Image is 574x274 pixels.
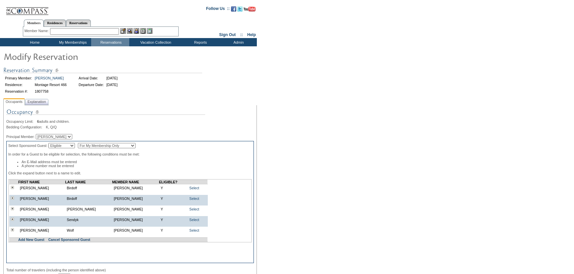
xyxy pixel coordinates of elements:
[11,207,14,210] img: plus.gif
[159,184,186,192] td: Y
[66,20,91,26] a: Reservations
[18,216,65,223] td: [PERSON_NAME]
[53,38,91,46] td: My Memberships
[65,206,112,213] td: [PERSON_NAME]
[112,180,159,184] td: MEMBER NAME
[46,125,57,129] span: K, Q/Q
[189,228,199,232] a: Select
[240,32,243,37] span: ::
[219,38,257,46] td: Admin
[127,28,133,34] img: View
[3,66,202,74] img: Reservation Summary
[159,227,186,234] td: Y
[247,32,256,37] a: Help
[4,88,33,94] td: Reservation #:
[237,8,243,12] a: Follow us on Twitter
[6,268,254,272] div: Total number of travelers (including the person identified above)
[219,32,236,37] a: Sign Out
[78,75,105,81] td: Arrival Date:
[112,195,159,202] td: [PERSON_NAME]
[18,206,65,213] td: [PERSON_NAME]
[6,119,254,123] div: adults and children.
[112,216,159,223] td: [PERSON_NAME]
[159,180,186,184] td: ELIGIBLE?
[26,98,47,105] span: Explanation
[44,20,66,26] a: Residences
[34,82,68,88] td: Montage Resort 466
[6,2,49,15] img: Compass Home
[22,164,252,168] li: A phone number must be entered
[48,238,90,242] a: Cancel Sponsored Guest
[6,119,36,123] span: Occupancy Limit:
[37,119,39,123] span: 6
[140,28,146,34] img: Reservations
[147,28,152,34] img: b_calculator.gif
[159,216,186,223] td: Y
[244,8,256,12] a: Subscribe to our YouTube Channel
[4,75,33,81] td: Primary Member:
[189,218,199,222] a: Select
[11,186,14,189] img: plus.gif
[25,28,50,34] div: Member Name:
[18,227,65,234] td: [PERSON_NAME]
[18,238,44,242] a: Add New Guest
[11,228,14,231] img: plus.gif
[91,38,129,46] td: Reservations
[189,197,199,201] a: Select
[11,218,14,221] img: plus.gif
[244,7,256,12] img: Subscribe to our YouTube Channel
[65,184,112,192] td: Birdoff
[120,28,126,34] img: b_edit.gif
[34,88,68,94] td: 1807758
[3,50,136,63] img: Modify Reservation
[112,184,159,192] td: [PERSON_NAME]
[4,82,33,88] td: Residence:
[129,38,181,46] td: Vacation Collection
[237,6,243,12] img: Follow us on Twitter
[24,20,44,27] a: Members
[159,206,186,213] td: Y
[22,160,252,164] li: An E-Mail address must be entered
[6,125,45,129] span: Bedding Configuration:
[6,141,254,263] div: Select Sponsored Guest : In order for a Guest to be eligible for selection, the following conditi...
[105,82,119,88] td: [DATE]
[11,197,14,200] img: plus.gif
[65,195,112,202] td: Birdoff
[112,206,159,213] td: [PERSON_NAME]
[189,207,199,211] a: Select
[134,28,139,34] img: Impersonate
[206,6,230,14] td: Follow Us ::
[6,135,35,139] span: Principal Member:
[231,6,236,12] img: Become our fan on Facebook
[181,38,219,46] td: Reports
[15,38,53,46] td: Home
[189,186,199,190] a: Select
[4,98,24,105] span: Occupants
[65,216,112,223] td: Sendyk
[18,184,65,192] td: [PERSON_NAME]
[65,180,112,184] td: LAST NAME
[18,195,65,202] td: [PERSON_NAME]
[105,75,119,81] td: [DATE]
[35,76,64,80] a: [PERSON_NAME]
[231,8,236,12] a: Become our fan on Facebook
[159,195,186,202] td: Y
[6,108,205,119] img: Occupancy
[65,227,112,234] td: Wolf
[78,82,105,88] td: Departure Date:
[18,180,65,184] td: FIRST NAME
[112,227,159,234] td: [PERSON_NAME]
